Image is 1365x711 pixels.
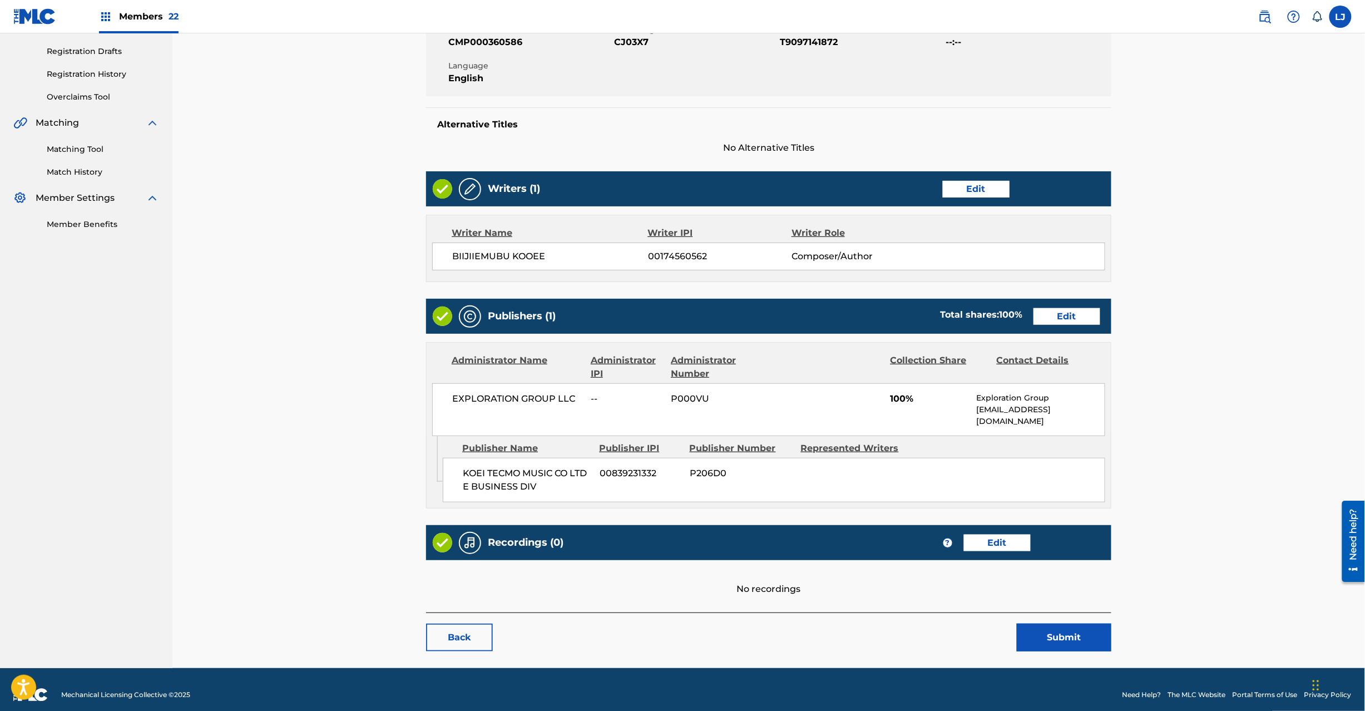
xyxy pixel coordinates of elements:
[1334,497,1365,586] iframe: Resource Center
[943,181,1010,197] a: Edit
[99,10,112,23] img: Top Rightsholders
[433,179,452,199] img: Valid
[1122,690,1161,700] a: Need Help?
[690,467,793,480] span: P206D0
[426,624,493,651] a: Back
[801,442,904,455] div: Represented Writers
[488,536,563,549] h5: Recordings (0)
[997,354,1095,381] div: Contact Details
[792,226,922,240] div: Writer Role
[13,116,27,130] img: Matching
[1312,11,1323,22] div: Notifications
[940,308,1022,322] div: Total shares:
[1287,10,1300,23] img: help
[1304,690,1352,700] a: Privacy Policy
[600,467,681,480] span: 00839231332
[36,191,115,205] span: Member Settings
[671,354,769,381] div: Administrator Number
[169,11,179,22] span: 22
[463,310,477,323] img: Publishers
[452,392,583,406] span: EXPLORATION GROUP LLC
[1233,690,1298,700] a: Portal Terms of Use
[999,309,1022,320] span: 100 %
[463,536,477,550] img: Recordings
[452,354,582,381] div: Administrator Name
[964,535,1031,551] a: Edit
[463,467,591,493] span: KOEI TECMO MUSIC CO LTD E BUSINESS DIV
[1017,624,1111,651] button: Submit
[946,36,1109,49] span: --:--
[146,191,159,205] img: expand
[614,36,777,49] span: CJ03X7
[452,226,648,240] div: Writer Name
[448,72,611,85] span: English
[1309,658,1365,711] iframe: Chat Widget
[591,354,662,381] div: Administrator IPI
[792,250,922,263] span: Composer/Author
[890,392,968,406] span: 100%
[488,182,540,195] h5: Writers (1)
[1329,6,1352,28] div: User Menu
[943,539,952,547] span: ?
[452,250,648,263] span: BIIJIIEMUBU KOOEE
[599,442,681,455] div: Publisher IPI
[13,8,56,24] img: MLC Logo
[36,116,79,130] span: Matching
[433,533,452,552] img: Valid
[47,144,159,155] a: Matching Tool
[61,690,190,700] span: Mechanical Licensing Collective © 2025
[1313,669,1319,702] div: Drag
[488,310,556,323] h5: Publishers (1)
[13,191,27,205] img: Member Settings
[591,392,663,406] span: --
[437,119,1100,130] h5: Alternative Titles
[1254,6,1276,28] a: Public Search
[462,442,591,455] div: Publisher Name
[648,226,792,240] div: Writer IPI
[648,250,792,263] span: 00174560562
[977,392,1105,404] p: Exploration Group
[47,91,159,103] a: Overclaims Tool
[426,560,1111,596] div: No recordings
[690,442,793,455] div: Publisher Number
[47,46,159,57] a: Registration Drafts
[47,68,159,80] a: Registration History
[1283,6,1305,28] div: Help
[1258,10,1272,23] img: search
[47,166,159,178] a: Match History
[671,392,769,406] span: P000VU
[146,116,159,130] img: expand
[891,354,988,381] div: Collection Share
[977,404,1105,427] p: [EMAIL_ADDRESS][DOMAIN_NAME]
[448,60,611,72] span: Language
[448,36,611,49] span: CMP000360586
[1033,308,1100,325] a: Edit
[463,182,477,196] img: Writers
[433,307,452,326] img: Valid
[426,141,1111,155] span: No Alternative Titles
[119,10,179,23] span: Members
[1168,690,1226,700] a: The MLC Website
[47,219,159,230] a: Member Benefits
[780,36,943,49] span: T9097141872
